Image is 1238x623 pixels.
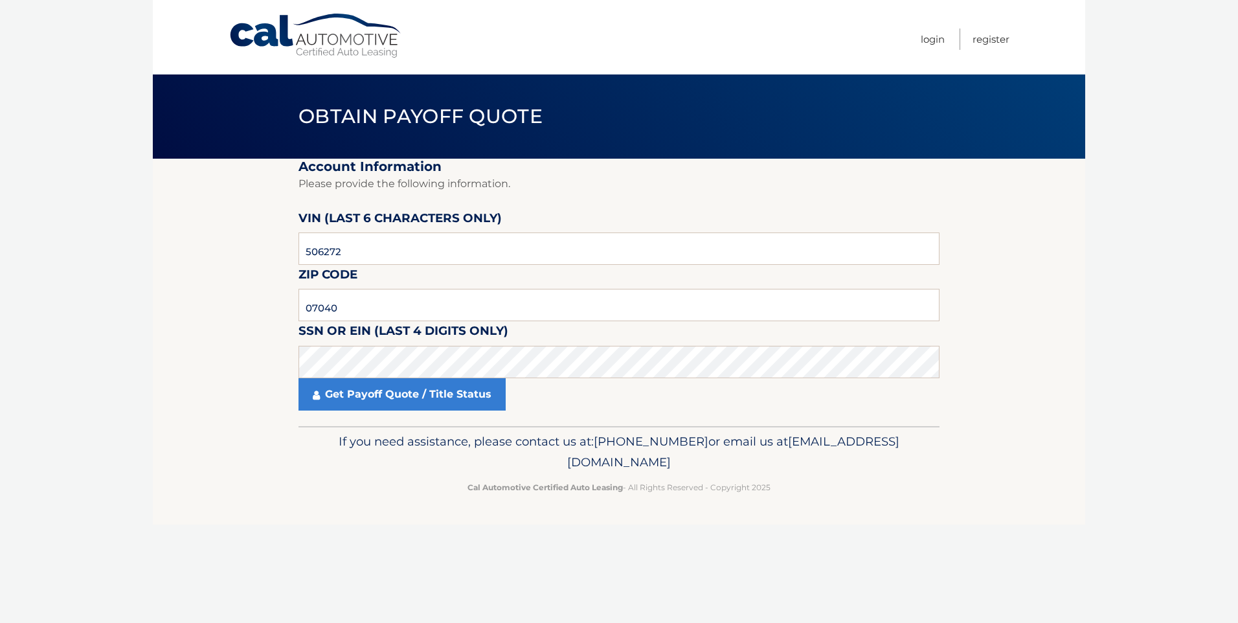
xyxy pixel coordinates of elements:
span: Obtain Payoff Quote [298,104,543,128]
a: Register [973,28,1009,50]
p: - All Rights Reserved - Copyright 2025 [307,481,931,494]
p: If you need assistance, please contact us at: or email us at [307,431,931,473]
strong: Cal Automotive Certified Auto Leasing [467,482,623,492]
span: [PHONE_NUMBER] [594,434,708,449]
label: Zip Code [298,265,357,289]
label: SSN or EIN (last 4 digits only) [298,321,508,345]
p: Please provide the following information. [298,175,940,193]
a: Get Payoff Quote / Title Status [298,378,506,411]
a: Cal Automotive [229,13,403,59]
label: VIN (last 6 characters only) [298,209,502,232]
h2: Account Information [298,159,940,175]
a: Login [921,28,945,50]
